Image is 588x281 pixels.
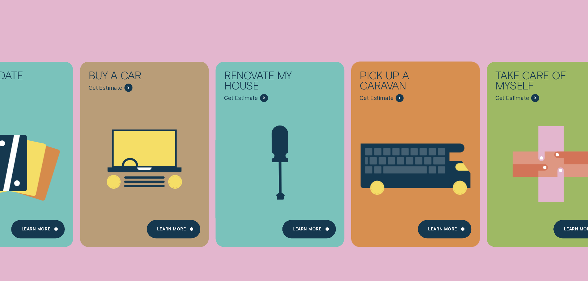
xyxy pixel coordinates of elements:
a: Buy a car - Learn more [80,61,209,242]
span: Get Estimate [224,95,258,101]
a: Learn more [11,220,65,238]
div: Buy a car [89,70,171,84]
a: Learn more [282,220,336,238]
a: Pick up a caravan - Learn more [351,61,480,242]
span: Get Estimate [89,85,122,91]
a: Learn More [418,220,471,238]
div: Renovate My House [224,70,307,94]
div: Take care of myself [495,70,578,94]
span: Get Estimate [360,95,393,101]
span: Get Estimate [495,95,529,101]
a: Learn More [147,220,200,238]
a: Renovate My House - Learn more [215,61,344,242]
div: Pick up a caravan [360,70,442,94]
